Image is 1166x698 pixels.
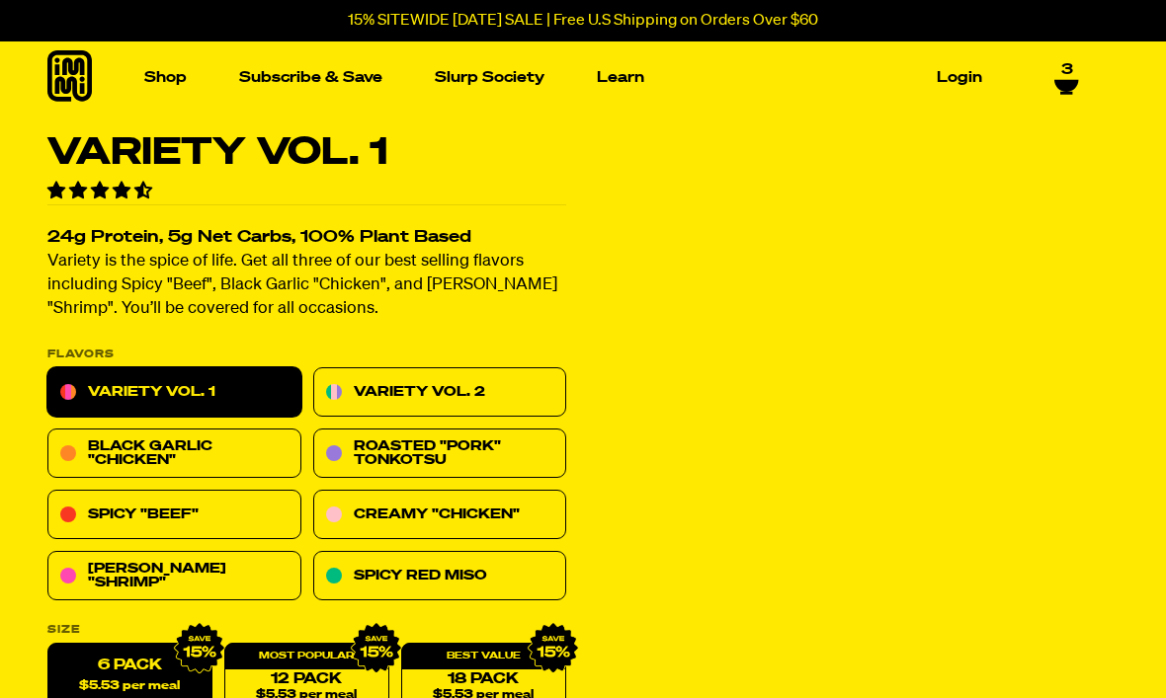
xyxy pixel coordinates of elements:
[313,491,567,540] a: Creamy "Chicken"
[313,368,567,418] a: Variety Vol. 2
[231,62,390,93] a: Subscribe & Save
[313,552,567,601] a: Spicy Red Miso
[313,429,567,479] a: Roasted "Pork" Tonkotsu
[929,62,990,93] a: Login
[427,62,552,93] a: Slurp Society
[136,62,195,93] a: Shop
[79,680,180,693] span: $5.53 per meal
[47,368,301,418] a: Variety Vol. 1
[174,623,225,674] img: IMG_9632.png
[47,230,566,247] h2: 24g Protein, 5g Net Carbs, 100% Plant Based
[589,62,652,93] a: Learn
[348,12,818,30] p: 15% SITEWIDE [DATE] SALE | Free U.S Shipping on Orders Over $60
[47,251,566,322] p: Variety is the spice of life. Get all three of our best selling flavors including Spicy "Beef", B...
[47,183,156,200] span: 4.55 stars
[1061,61,1073,79] span: 3
[351,623,402,674] img: IMG_9632.png
[47,429,301,479] a: Black Garlic "Chicken"
[47,134,566,172] h1: Variety Vol. 1
[47,349,566,360] p: Flavors
[47,625,566,636] label: Size
[136,41,990,114] nav: Main navigation
[47,552,301,601] a: [PERSON_NAME] "Shrimp"
[528,623,579,674] img: IMG_9632.png
[47,491,301,540] a: Spicy "Beef"
[1054,61,1079,95] a: 3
